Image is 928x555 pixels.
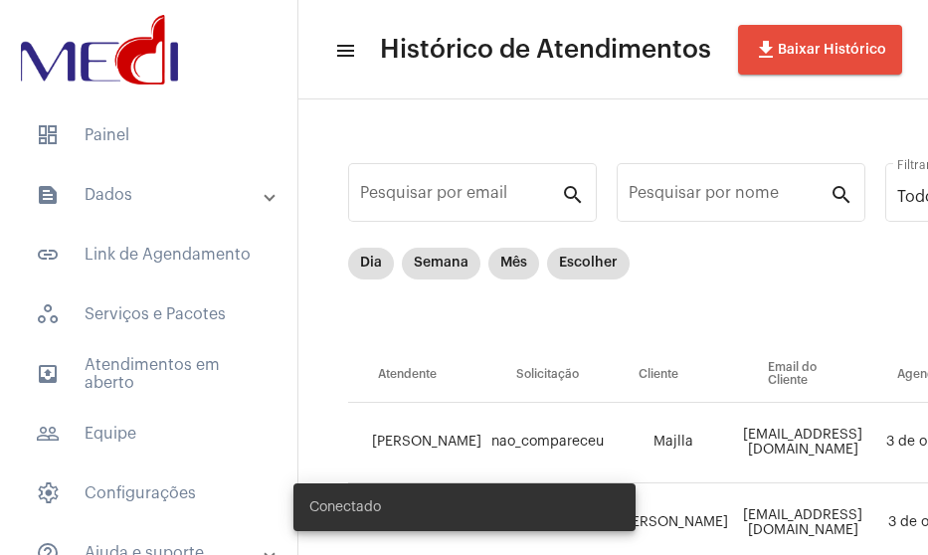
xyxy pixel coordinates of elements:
span: nao_compareceu [491,435,604,449]
mat-panel-title: Dados [36,183,266,207]
mat-chip: Mês [488,248,539,279]
mat-icon: sidenav icon [36,362,60,386]
mat-icon: file_download [754,38,778,62]
input: Pesquisar por email [360,188,561,206]
th: Email do Cliente [738,347,867,403]
mat-icon: sidenav icon [36,243,60,267]
mat-chip: Escolher [547,248,630,279]
span: Conectado [309,497,381,517]
th: Atendente [348,347,486,403]
mat-icon: sidenav icon [36,422,60,446]
span: sidenav icon [36,302,60,326]
span: Atendimentos em aberto [20,350,278,398]
mat-chip: Dia [348,248,394,279]
mat-icon: search [561,182,585,206]
span: Histórico de Atendimentos [380,34,711,66]
span: sidenav icon [36,123,60,147]
span: Configurações [20,469,278,517]
mat-icon: sidenav icon [36,183,60,207]
input: Pesquisar por nome [629,188,830,206]
th: Cliente [609,347,738,403]
span: Painel [20,111,278,159]
th: Solicitação [486,347,609,403]
td: [PERSON_NAME] [348,403,486,483]
span: Link de Agendamento [20,231,278,278]
button: Baixar Histórico [738,25,902,75]
span: Baixar Histórico [754,43,886,57]
td: Majlla [609,403,738,483]
mat-icon: search [830,182,853,206]
img: d3a1b5fa-500b-b90f-5a1c-719c20e9830b.png [16,10,183,90]
mat-expansion-panel-header: sidenav iconDados [12,171,297,219]
mat-icon: sidenav icon [334,39,354,63]
span: sidenav icon [36,481,60,505]
span: Serviços e Pacotes [20,290,278,338]
mat-chip: Semana [402,248,480,279]
span: Equipe [20,410,278,458]
td: [EMAIL_ADDRESS][DOMAIN_NAME] [738,403,867,483]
